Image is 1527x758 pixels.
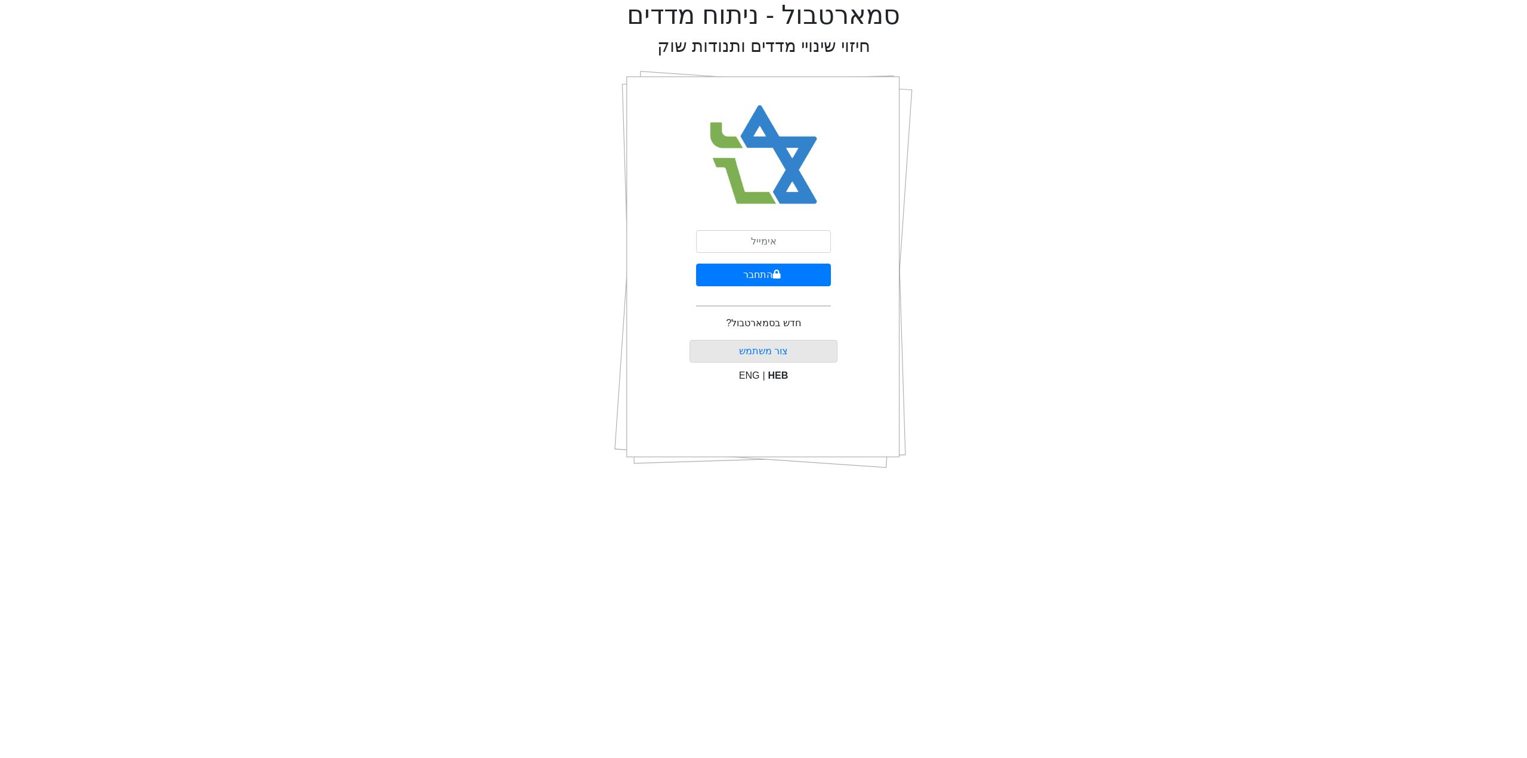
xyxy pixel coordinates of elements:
h2: חיזוי שינויי מדדים ותנודות שוק [657,36,870,57]
span: | [762,370,765,380]
input: אימייל [696,230,831,253]
img: Smart Bull [699,89,829,221]
a: צור משתמש [739,346,788,356]
button: צור משתמש [690,340,838,363]
span: HEB [768,370,789,380]
p: חדש בסמארטבול? [726,316,800,330]
button: התחבר [696,264,831,286]
span: ENG [739,370,760,380]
